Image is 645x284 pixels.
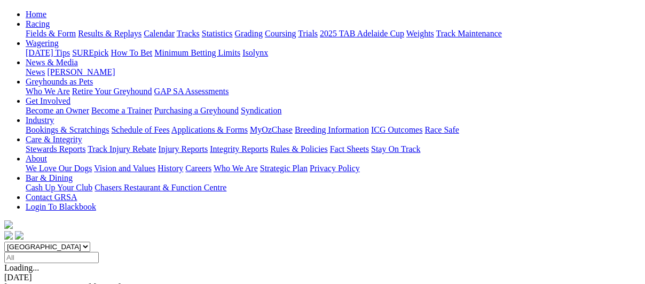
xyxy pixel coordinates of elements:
[72,48,108,57] a: SUREpick
[371,144,420,153] a: Stay On Track
[26,183,92,192] a: Cash Up Your Club
[4,252,99,263] input: Select date
[260,164,308,173] a: Strategic Plan
[202,29,233,38] a: Statistics
[26,29,76,38] a: Fields & Form
[158,164,183,173] a: History
[26,202,96,211] a: Login To Blackbook
[171,125,248,134] a: Applications & Forms
[26,144,641,154] div: Care & Integrity
[26,29,641,39] div: Racing
[26,58,78,67] a: News & Media
[320,29,404,38] a: 2025 TAB Adelaide Cup
[436,29,502,38] a: Track Maintenance
[330,144,369,153] a: Fact Sheets
[26,164,641,173] div: About
[154,87,229,96] a: GAP SA Assessments
[26,164,92,173] a: We Love Our Dogs
[72,87,152,96] a: Retire Your Greyhound
[4,220,13,229] img: logo-grsa-white.png
[26,77,93,86] a: Greyhounds as Pets
[26,87,70,96] a: Who We Are
[242,48,268,57] a: Isolynx
[26,125,109,134] a: Bookings & Scratchings
[298,29,318,38] a: Trials
[158,144,208,153] a: Injury Reports
[26,87,641,96] div: Greyhounds as Pets
[4,273,641,282] div: [DATE]
[26,48,641,58] div: Wagering
[26,144,85,153] a: Stewards Reports
[235,29,263,38] a: Grading
[424,125,459,134] a: Race Safe
[26,193,77,202] a: Contact GRSA
[111,48,153,57] a: How To Bet
[26,67,45,76] a: News
[265,29,296,38] a: Coursing
[26,106,641,116] div: Get Involved
[406,29,434,38] a: Weights
[26,106,89,115] a: Become an Owner
[4,231,13,240] img: facebook.svg
[95,183,226,192] a: Chasers Restaurant & Function Centre
[371,125,422,134] a: ICG Outcomes
[88,144,156,153] a: Track Injury Rebate
[177,29,200,38] a: Tracks
[15,231,23,240] img: twitter.svg
[26,183,641,193] div: Bar & Dining
[26,173,73,182] a: Bar & Dining
[144,29,175,38] a: Calendar
[26,135,82,144] a: Care & Integrity
[26,10,46,19] a: Home
[185,164,211,173] a: Careers
[154,48,240,57] a: Minimum Betting Limits
[241,106,281,115] a: Syndication
[94,164,155,173] a: Vision and Values
[47,67,115,76] a: [PERSON_NAME]
[26,19,50,28] a: Racing
[91,106,152,115] a: Become a Trainer
[78,29,141,38] a: Results & Replays
[295,125,369,134] a: Breeding Information
[26,67,641,77] div: News & Media
[214,164,258,173] a: Who We Are
[4,263,39,272] span: Loading...
[310,164,360,173] a: Privacy Policy
[26,125,641,135] div: Industry
[26,96,70,105] a: Get Involved
[26,116,54,125] a: Industry
[210,144,268,153] a: Integrity Reports
[26,48,70,57] a: [DATE] Tips
[111,125,169,134] a: Schedule of Fees
[154,106,239,115] a: Purchasing a Greyhound
[26,154,47,163] a: About
[250,125,293,134] a: MyOzChase
[270,144,328,153] a: Rules & Policies
[26,39,59,48] a: Wagering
